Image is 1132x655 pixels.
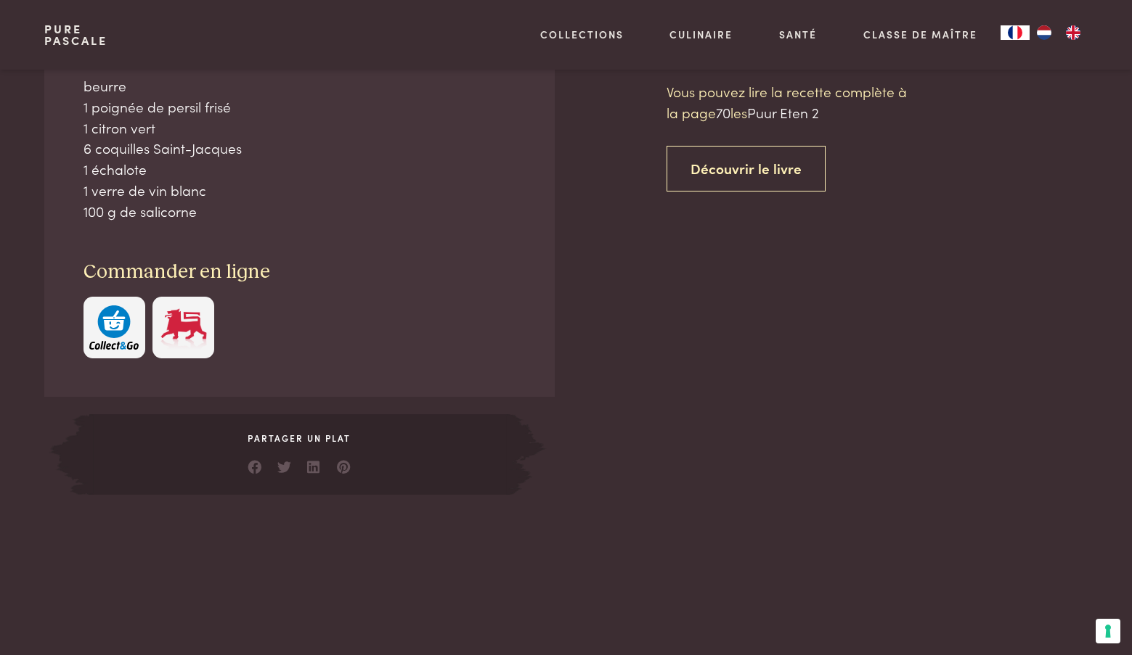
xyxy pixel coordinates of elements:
a: Classe de maître [863,27,977,42]
div: 1 citron vert [84,118,516,139]
span: 70 [716,102,730,122]
aside: Language selected: Français [1001,25,1088,40]
a: Collections [540,27,624,42]
img: c308188babc36a3a401bcb5cb7e020f4d5ab42f7cacd8327e500463a43eeb86c.svg [89,305,139,350]
button: Vos préférences en matière de consentement pour les technologies de suivi [1096,619,1120,643]
ul: Language list [1030,25,1088,40]
div: beurre [84,75,516,96]
div: 6 coquilles Saint-Jacques [84,138,516,159]
p: Vous pouvez lire la recette complète à la page les [667,81,913,123]
div: Language [1001,25,1030,40]
a: Culinaire [669,27,733,42]
a: NL [1030,25,1059,40]
a: FR [1001,25,1030,40]
a: Découvrir le livre [667,146,826,191]
a: EN [1059,25,1088,40]
a: Santé [779,27,817,42]
img: Delhaize [159,305,208,350]
div: 1 poignée de persil frisé [84,96,516,118]
div: 1 échalote [84,159,516,180]
h3: Commander en ligne [84,260,516,285]
span: Puur Eten 2 [747,102,819,122]
a: PurePascale [44,23,107,46]
div: 100 g de salicorne [84,201,516,222]
span: Partager un plat [89,432,509,445]
div: 1 verre de vin blanc [84,180,516,201]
